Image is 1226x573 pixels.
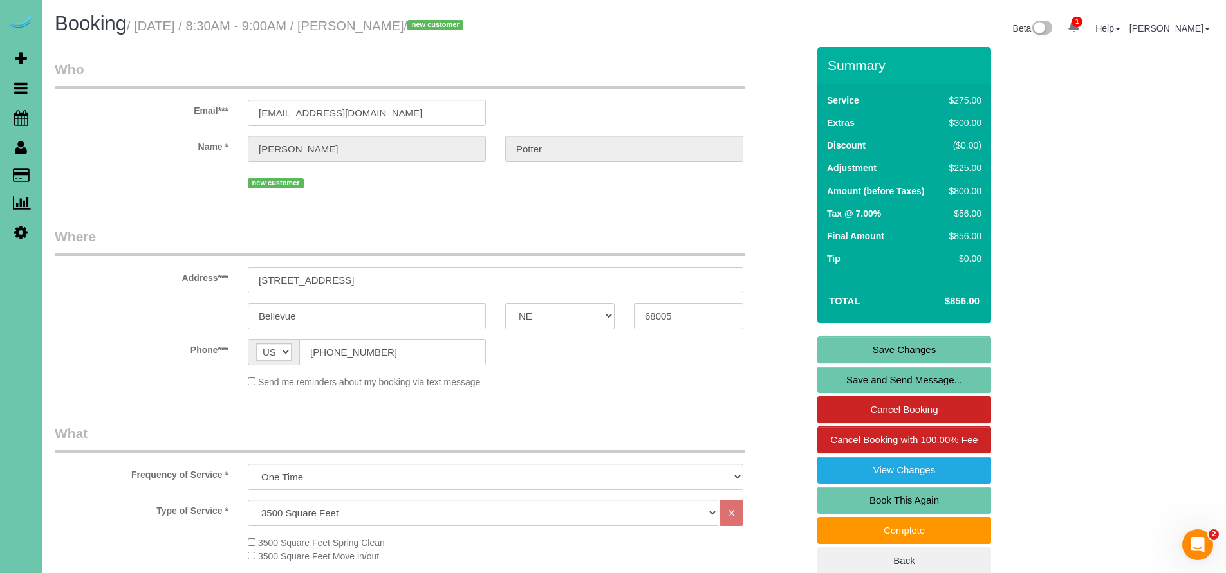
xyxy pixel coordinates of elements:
span: Booking [55,12,127,35]
label: Service [827,94,859,107]
label: Name * [45,136,238,153]
label: Adjustment [827,161,877,174]
a: Cancel Booking [817,396,991,423]
span: new customer [407,20,463,30]
label: Extras [827,116,855,129]
div: $800.00 [944,185,981,197]
div: $225.00 [944,161,981,174]
a: [PERSON_NAME] [1129,23,1210,33]
div: $0.00 [944,252,981,265]
a: Help [1095,23,1120,33]
h4: $856.00 [906,296,980,307]
label: Tip [827,252,841,265]
span: 3500 Square Feet Move in/out [258,551,379,561]
span: Cancel Booking with 100.00% Fee [830,434,978,445]
a: Cancel Booking with 100.00% Fee [817,426,991,453]
span: 3500 Square Feet Spring Clean [258,538,385,548]
a: Complete [817,517,991,544]
legend: What [55,424,745,453]
a: View Changes [817,457,991,484]
div: $275.00 [944,94,981,107]
div: $300.00 [944,116,981,129]
strong: Total [829,295,860,306]
span: / [404,19,468,33]
img: Automaid Logo [8,13,33,31]
label: Tax @ 7.00% [827,207,881,220]
a: Save and Send Message... [817,367,991,394]
div: $56.00 [944,207,981,220]
div: $856.00 [944,230,981,242]
span: new customer [248,178,304,188]
span: 1 [1072,17,1082,27]
legend: Who [55,60,745,89]
small: / [DATE] / 8:30AM - 9:00AM / [PERSON_NAME] [127,19,467,33]
a: Book This Again [817,487,991,514]
label: Discount [827,139,866,152]
a: Save Changes [817,336,991,363]
label: Amount (before Taxes) [827,185,924,197]
legend: Where [55,227,745,256]
span: 2 [1209,529,1219,540]
h3: Summary [828,58,985,73]
img: New interface [1031,21,1052,37]
a: 1 [1061,13,1086,41]
label: Final Amount [827,230,884,242]
div: ($0.00) [944,139,981,152]
label: Frequency of Service * [45,464,238,481]
span: Send me reminders about my booking via text message [258,377,481,387]
a: Beta [1013,23,1053,33]
label: Type of Service * [45,500,238,517]
iframe: Intercom live chat [1182,529,1213,560]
